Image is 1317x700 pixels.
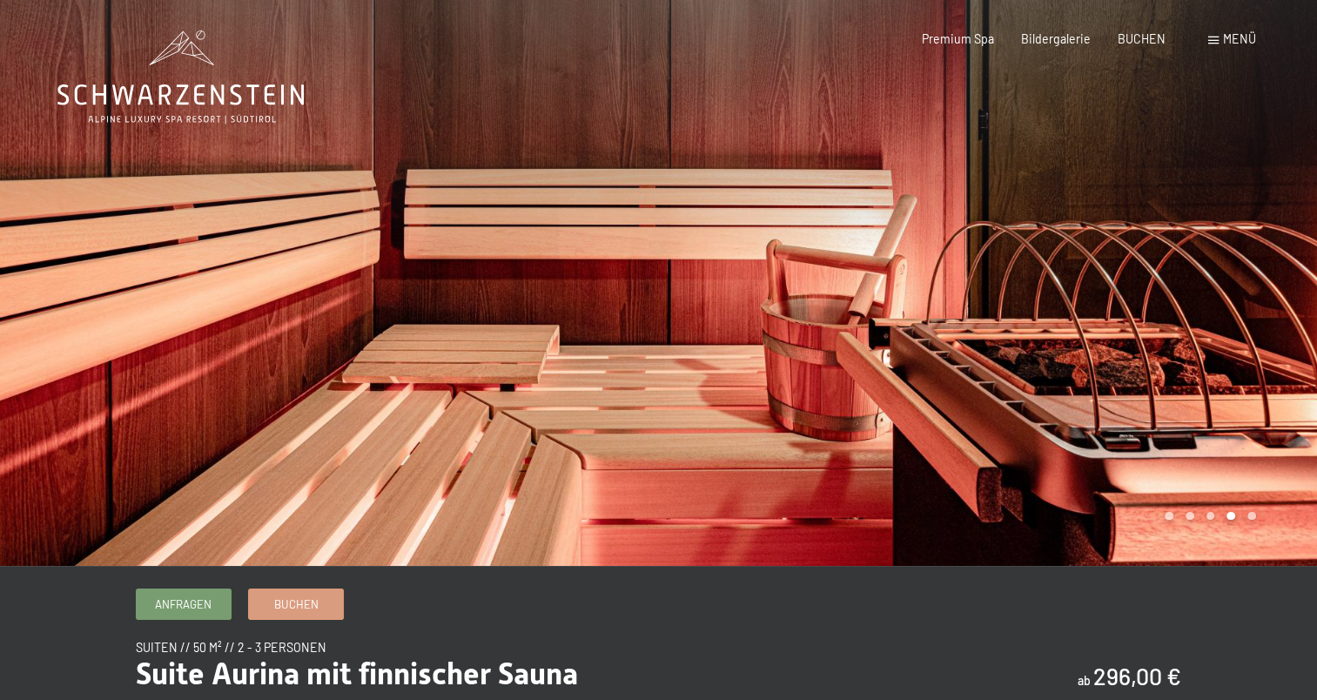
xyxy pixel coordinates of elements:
span: ab [1078,673,1091,688]
span: Suiten // 50 m² // 2 - 3 Personen [136,640,326,655]
b: 296,00 € [1093,662,1181,690]
span: Buchen [274,596,319,612]
a: Premium Spa [922,31,994,46]
a: Anfragen [137,589,231,618]
span: Suite Aurina mit finnischer Sauna [136,656,578,691]
a: BUCHEN [1118,31,1166,46]
span: Anfragen [155,596,212,612]
a: Buchen [249,589,343,618]
a: Bildergalerie [1021,31,1091,46]
span: Menü [1223,31,1256,46]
